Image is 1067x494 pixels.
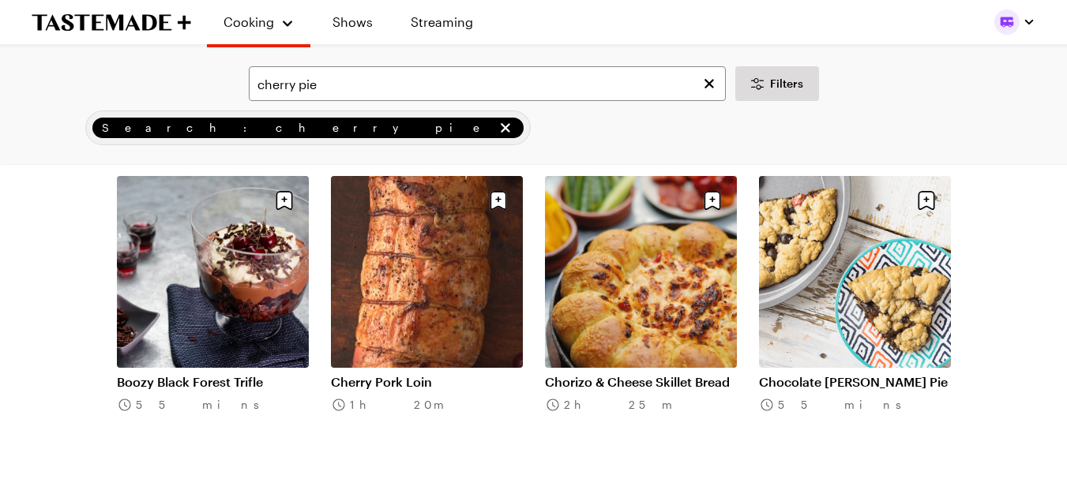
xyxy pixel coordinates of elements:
a: Chocolate [PERSON_NAME] Pie [759,374,951,390]
button: Save recipe [911,185,941,215]
button: Save recipe [697,185,727,215]
button: Clear search [701,75,718,92]
a: Boozy Black Forest Trifle [117,374,309,390]
button: remove Search: cherry pie [497,119,514,137]
span: Filters [770,76,803,92]
a: To Tastemade Home Page [32,13,191,32]
a: Chorizo & Cheese Skillet Bread [545,374,737,390]
span: Cooking [224,14,274,29]
button: Save recipe [269,185,299,215]
img: Profile picture [994,9,1020,35]
span: Search: cherry pie [102,119,494,137]
button: Profile picture [994,9,1035,35]
button: Cooking [223,6,295,38]
button: Save recipe [483,185,513,215]
a: Cherry Pork Loin [331,374,523,390]
button: Desktop filters [735,66,819,101]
